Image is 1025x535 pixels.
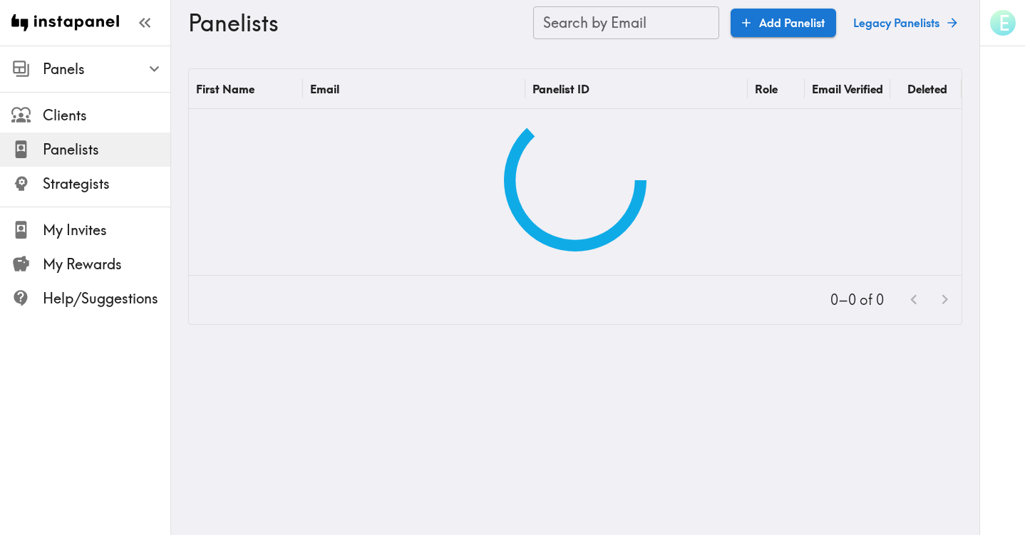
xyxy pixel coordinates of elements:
a: Add Panelist [731,9,836,37]
div: Deleted [907,82,947,96]
span: My Invites [43,220,170,240]
span: My Rewards [43,254,170,274]
span: Panels [43,59,170,79]
div: Panelist ID [532,82,589,96]
button: E [989,9,1017,37]
span: Help/Suggestions [43,289,170,308]
span: Clients [43,105,170,125]
span: E [999,11,1009,36]
div: Email [310,82,339,96]
span: Strategists [43,174,170,194]
h3: Panelists [188,9,522,36]
p: 0–0 of 0 [830,290,884,310]
div: First Name [196,82,254,96]
a: Legacy Panelists [848,9,962,37]
div: Role [755,82,778,96]
div: Email Verified [812,82,883,96]
span: Panelists [43,140,170,160]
